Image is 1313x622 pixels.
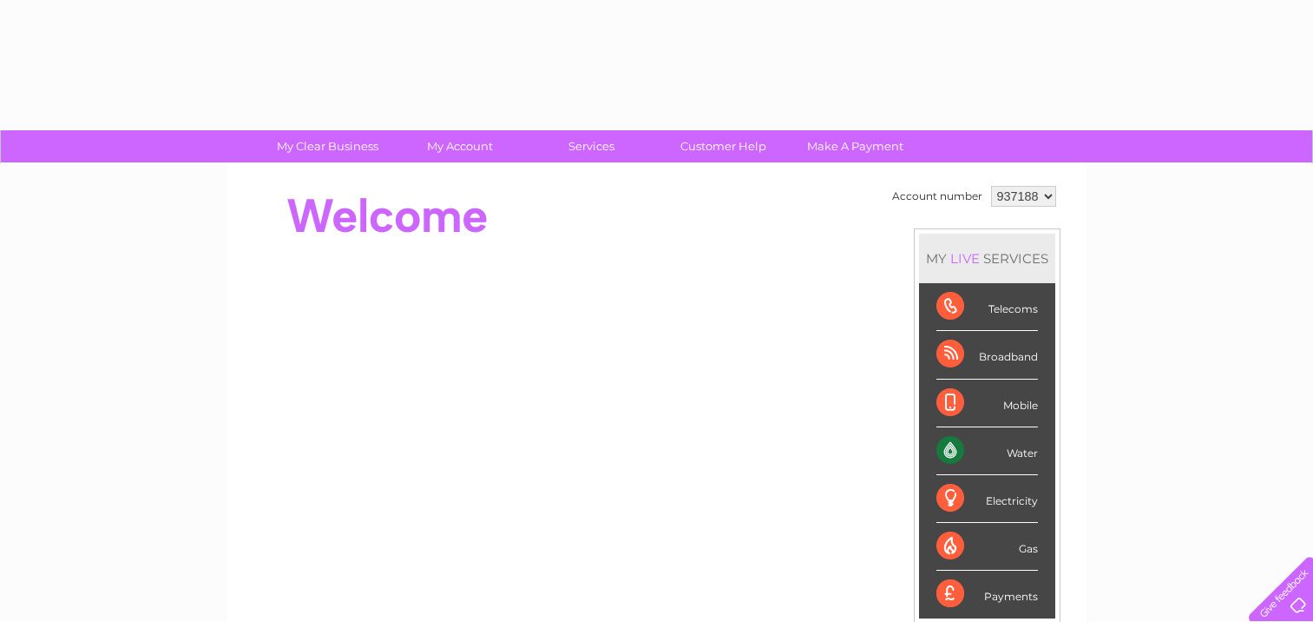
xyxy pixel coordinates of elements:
[936,571,1038,618] div: Payments
[936,331,1038,379] div: Broadband
[784,130,927,162] a: Make A Payment
[936,475,1038,523] div: Electricity
[947,250,983,267] div: LIVE
[936,283,1038,331] div: Telecoms
[520,130,663,162] a: Services
[936,380,1038,427] div: Mobile
[888,182,987,211] td: Account number
[388,130,531,162] a: My Account
[652,130,795,162] a: Customer Help
[936,523,1038,571] div: Gas
[936,427,1038,475] div: Water
[919,234,1055,283] div: MY SERVICES
[256,130,399,162] a: My Clear Business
